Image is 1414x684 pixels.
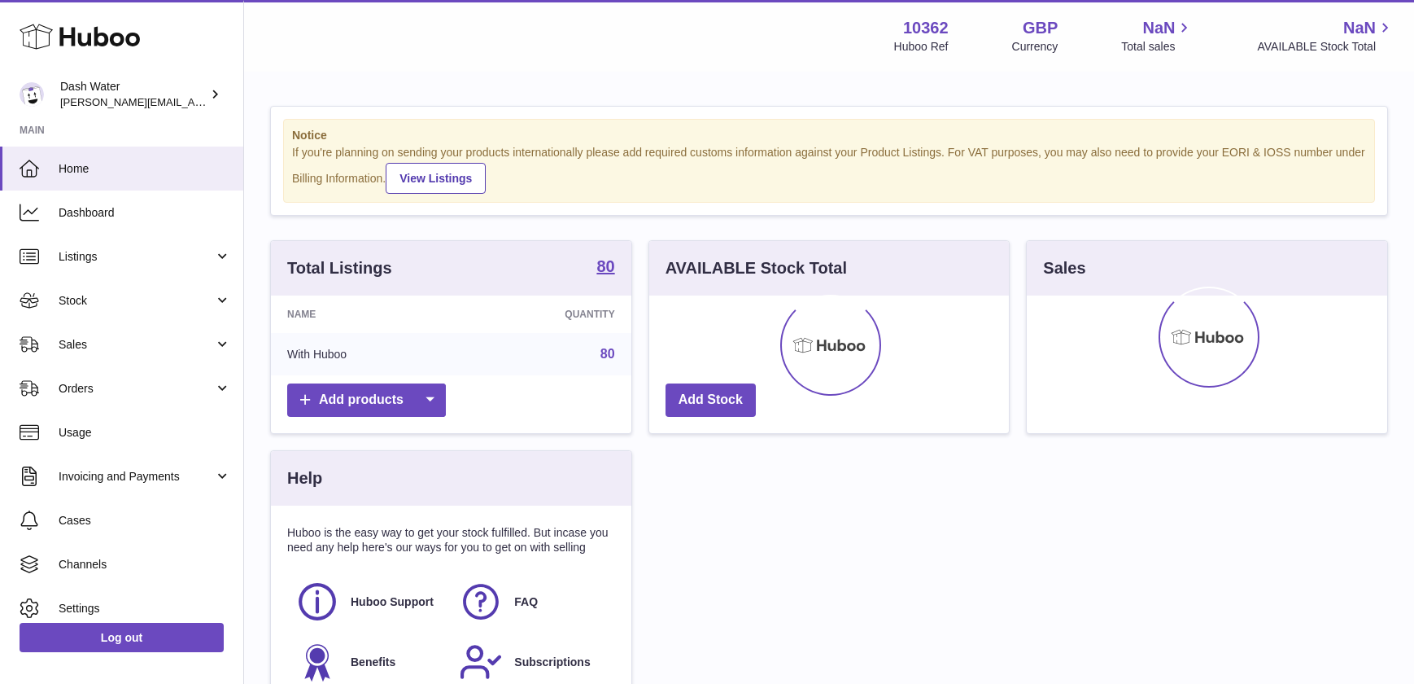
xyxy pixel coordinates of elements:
h3: Total Listings [287,257,392,279]
a: Log out [20,623,224,652]
strong: 10362 [903,17,949,39]
td: With Huboo [271,333,461,375]
h3: Sales [1043,257,1085,279]
a: Add products [287,384,446,417]
span: Subscriptions [514,655,590,670]
span: NaN [1142,17,1175,39]
div: Huboo Ref [894,39,949,55]
div: If you're planning on sending your products internationally please add required customs informati... [292,145,1366,194]
h3: Help [287,467,322,489]
img: james@dash-water.com [20,82,44,107]
a: FAQ [459,580,606,624]
span: Home [59,161,231,177]
p: Huboo is the easy way to get your stock fulfilled. But incase you need any help here's our ways f... [287,525,615,556]
a: View Listings [386,163,486,194]
a: 80 [600,347,615,361]
span: Listings [59,249,214,265]
a: Benefits [295,640,443,684]
div: Currency [1012,39,1058,55]
div: Dash Water [60,79,207,110]
span: Settings [59,601,231,616]
span: Benefits [351,655,395,670]
th: Quantity [461,296,631,333]
span: FAQ [514,594,538,610]
strong: Notice [292,128,1366,143]
a: 80 [596,258,614,278]
span: Stock [59,293,214,309]
span: Dashboard [59,205,231,221]
span: Huboo Support [351,594,434,610]
span: Orders [59,381,214,397]
strong: 80 [596,258,614,274]
span: Sales [59,337,214,353]
span: Usage [59,425,231,441]
span: Invoicing and Payments [59,469,214,484]
th: Name [271,296,461,333]
a: NaN AVAILABLE Stock Total [1257,17,1394,55]
a: Subscriptions [459,640,606,684]
a: Add Stock [666,384,756,417]
strong: GBP [1023,17,1058,39]
span: Total sales [1121,39,1194,55]
span: Cases [59,513,231,528]
span: [PERSON_NAME][EMAIL_ADDRESS][DOMAIN_NAME] [60,95,326,108]
span: Channels [59,557,231,572]
span: AVAILABLE Stock Total [1257,39,1394,55]
h3: AVAILABLE Stock Total [666,257,847,279]
a: NaN Total sales [1121,17,1194,55]
a: Huboo Support [295,580,443,624]
span: NaN [1343,17,1376,39]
